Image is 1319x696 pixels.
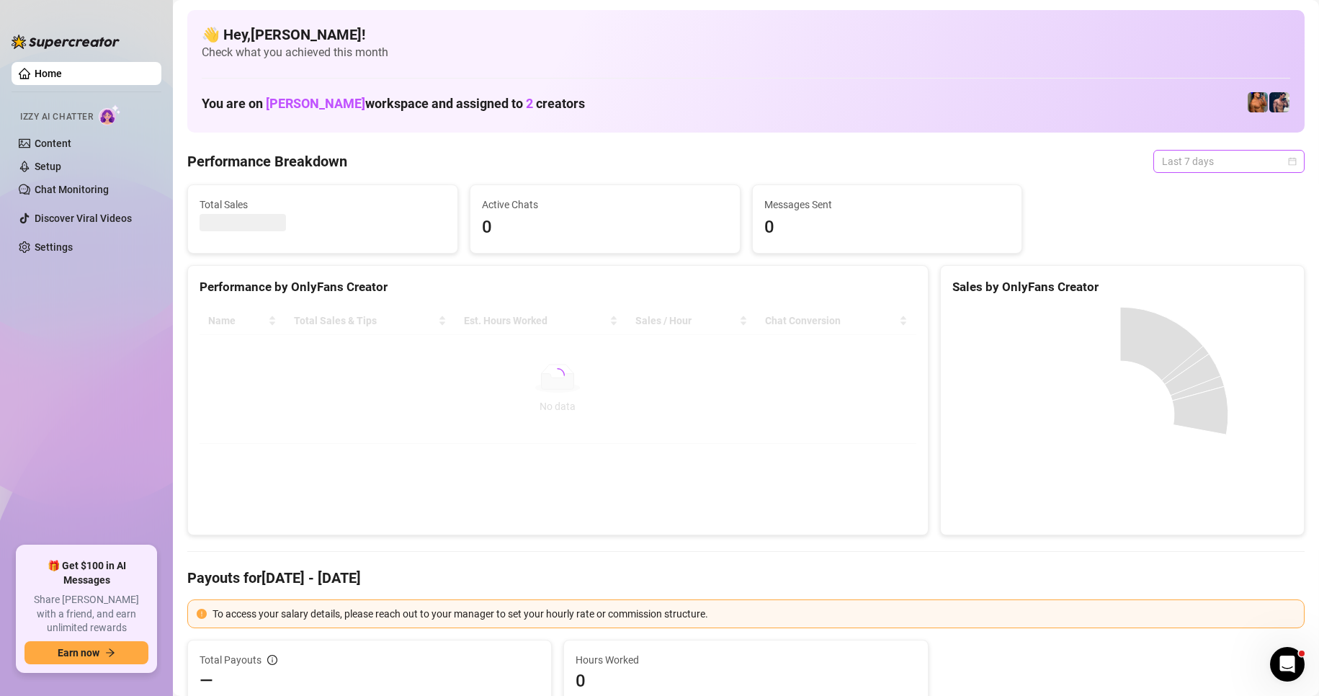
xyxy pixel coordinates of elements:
a: Chat Monitoring [35,184,109,195]
a: Settings [35,241,73,253]
a: Setup [35,161,61,172]
span: Izzy AI Chatter [20,110,93,124]
h4: Performance Breakdown [187,151,347,171]
h4: Payouts for [DATE] - [DATE] [187,568,1305,588]
img: JG [1248,92,1268,112]
iframe: Intercom live chat [1270,647,1305,682]
span: Total Payouts [200,652,261,668]
span: — [200,669,213,692]
span: Hours Worked [576,652,916,668]
img: logo-BBDzfeDw.svg [12,35,120,49]
div: Performance by OnlyFans Creator [200,277,916,297]
button: Earn nowarrow-right [24,641,148,664]
div: Sales by OnlyFans Creator [952,277,1292,297]
span: info-circle [267,655,277,665]
span: Check what you achieved this month [202,45,1290,61]
h4: 👋 Hey, [PERSON_NAME] ! [202,24,1290,45]
div: To access your salary details, please reach out to your manager to set your hourly rate or commis... [213,606,1295,622]
img: AI Chatter [99,104,121,125]
span: arrow-right [105,648,115,658]
a: Content [35,138,71,149]
span: Share [PERSON_NAME] with a friend, and earn unlimited rewards [24,593,148,635]
a: Home [35,68,62,79]
span: loading [550,368,565,383]
span: [PERSON_NAME] [266,96,365,111]
h1: You are on workspace and assigned to creators [202,96,585,112]
span: Messages Sent [764,197,1011,213]
span: 0 [764,214,1011,241]
span: 0 [576,669,916,692]
span: Last 7 days [1162,151,1296,172]
a: Discover Viral Videos [35,213,132,224]
img: Axel [1269,92,1289,112]
span: calendar [1288,157,1297,166]
span: Earn now [58,647,99,659]
span: exclamation-circle [197,609,207,619]
span: 0 [482,214,728,241]
span: 2 [526,96,533,111]
span: Active Chats [482,197,728,213]
span: Total Sales [200,197,446,213]
span: 🎁 Get $100 in AI Messages [24,559,148,587]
